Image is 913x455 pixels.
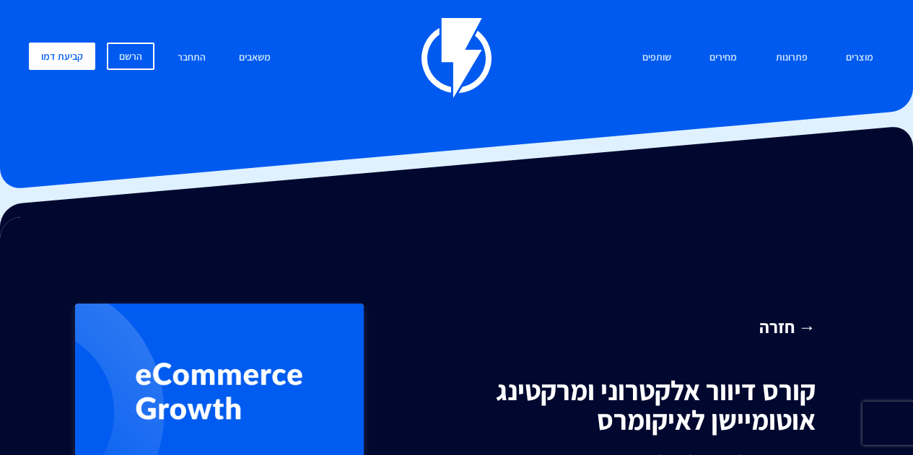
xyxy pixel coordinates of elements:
a: שותפים [632,43,682,74]
a: פתרונות [765,43,818,74]
a: מחירים [699,43,748,74]
a: → חזרה [406,314,816,339]
h1: קורס דיוור אלקטרוני ומרקטינג אוטומיישן לאיקומרס [406,376,816,436]
a: מוצרים [835,43,884,74]
a: קביעת דמו [29,43,95,70]
a: משאבים [228,43,281,74]
a: התחבר [167,43,217,74]
a: הרשם [107,43,154,70]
